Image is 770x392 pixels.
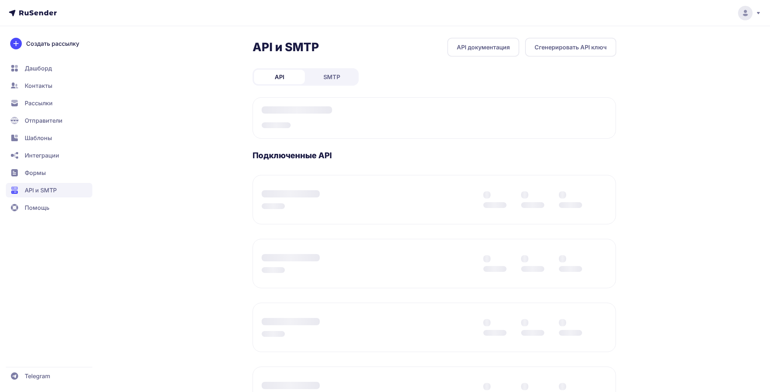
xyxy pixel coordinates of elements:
span: Формы [25,168,46,177]
h2: API и SMTP [253,40,319,54]
span: Отправители [25,116,63,125]
span: Контакты [25,81,52,90]
span: SMTP [323,73,340,81]
span: Помощь [25,203,49,212]
span: Создать рассылку [26,39,79,48]
a: Telegram [6,369,92,383]
span: API [275,73,284,81]
span: API и SMTP [25,186,57,195]
a: API документация [447,38,519,57]
span: Шаблоны [25,134,52,142]
h3: Подключенные API [253,150,616,160]
span: Интеграции [25,151,59,160]
a: SMTP [306,70,357,84]
span: Дашборд [25,64,52,73]
span: Рассылки [25,99,53,107]
a: API [254,70,305,84]
span: Telegram [25,372,50,380]
button: Сгенерировать API ключ [525,38,616,57]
